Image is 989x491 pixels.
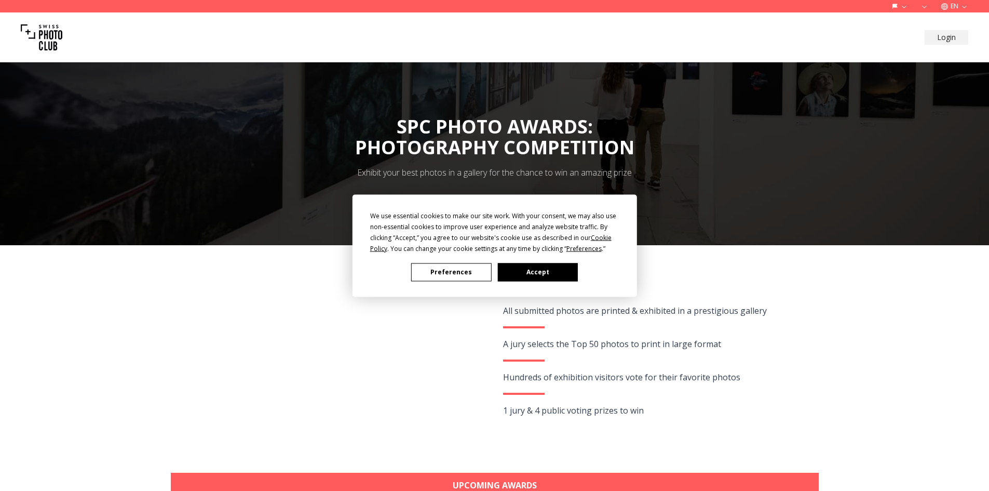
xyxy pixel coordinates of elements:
span: Preferences [566,244,602,253]
button: Accept [497,263,577,281]
button: Preferences [411,263,491,281]
div: Cookie Consent Prompt [352,194,636,297]
span: Cookie Policy [370,233,612,253]
div: We use essential cookies to make our site work. With your consent, we may also use non-essential ... [370,210,619,254]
